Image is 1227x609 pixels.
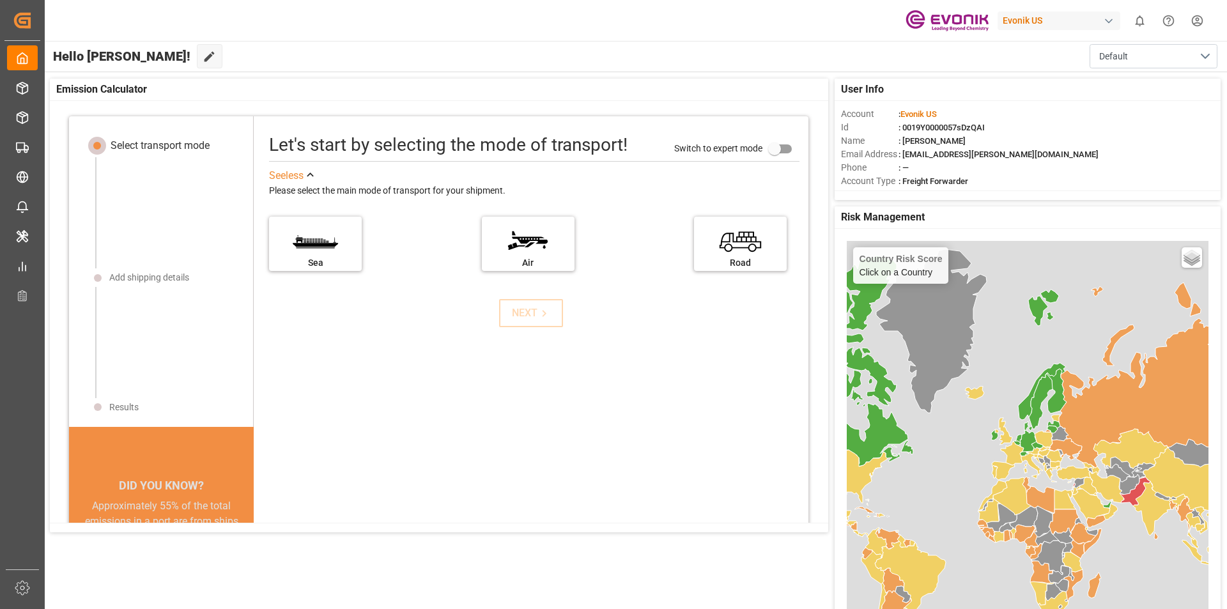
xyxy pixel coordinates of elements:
[841,107,899,121] span: Account
[841,148,899,161] span: Email Address
[841,134,899,148] span: Name
[84,498,238,544] div: Approximately 55% of the total emissions in a port are from ships (Springer Nature)
[899,123,985,132] span: : 0019Y0000057sDzQAI
[109,271,189,284] div: Add shipping details
[899,163,909,173] span: : —
[900,109,937,119] span: Evonik US
[700,256,780,270] div: Road
[899,150,1099,159] span: : [EMAIL_ADDRESS][PERSON_NAME][DOMAIN_NAME]
[499,299,563,327] button: NEXT
[512,305,551,321] div: NEXT
[1125,6,1154,35] button: show 0 new notifications
[998,8,1125,33] button: Evonik US
[53,44,190,68] span: Hello [PERSON_NAME]!
[899,109,937,119] span: :
[841,174,899,188] span: Account Type
[841,161,899,174] span: Phone
[109,401,139,414] div: Results
[1099,50,1128,63] span: Default
[275,256,355,270] div: Sea
[269,132,628,158] div: Let's start by selecting the mode of transport!
[1090,44,1217,68] button: open menu
[674,143,762,153] span: Switch to expert mode
[998,12,1120,30] div: Evonik US
[69,498,87,560] button: previous slide / item
[488,256,568,270] div: Air
[899,176,968,186] span: : Freight Forwarder
[906,10,989,32] img: Evonik-brand-mark-Deep-Purple-RGB.jpeg_1700498283.jpeg
[269,183,799,199] div: Please select the main mode of transport for your shipment.
[269,168,304,183] div: See less
[1154,6,1183,35] button: Help Center
[69,472,254,498] div: DID YOU KNOW?
[841,121,899,134] span: Id
[56,82,147,97] span: Emission Calculator
[841,82,884,97] span: User Info
[236,498,254,560] button: next slide / item
[860,254,943,264] h4: Country Risk Score
[860,254,943,277] div: Click on a Country
[841,210,925,225] span: Risk Management
[1182,247,1202,268] a: Layers
[899,136,966,146] span: : [PERSON_NAME]
[111,138,210,153] div: Select transport mode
